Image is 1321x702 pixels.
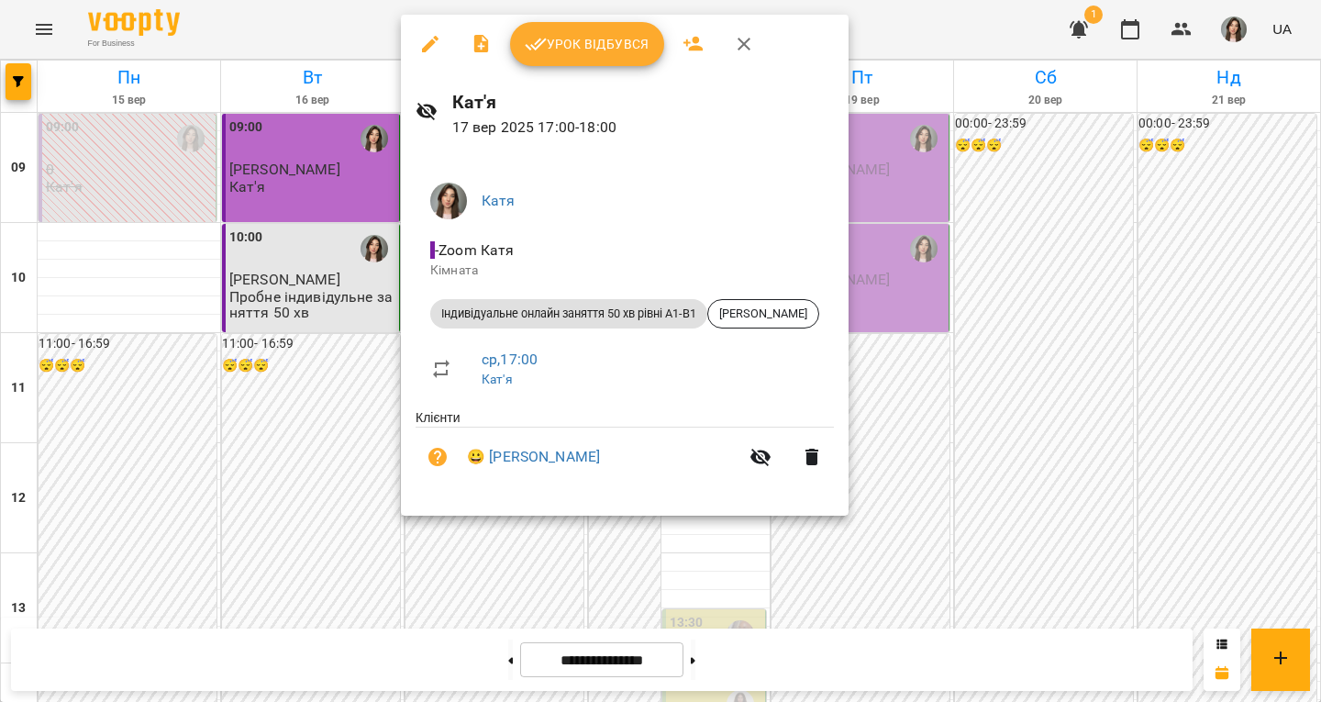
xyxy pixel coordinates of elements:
span: - Zoom Катя [430,241,518,259]
span: Індивідуальне онлайн заняття 50 хв рівні А1-В1 [430,306,707,322]
p: 17 вер 2025 17:00 - 18:00 [452,117,834,139]
span: Урок відбувся [525,33,649,55]
div: [PERSON_NAME] [707,299,819,329]
button: Урок відбувся [510,22,664,66]
a: Катя [482,192,516,209]
a: ср , 17:00 [482,351,538,368]
h6: Кат'я [452,88,834,117]
ul: Клієнти [416,408,834,494]
button: Візит ще не сплачено. Додати оплату? [416,435,460,479]
a: Кат'я [482,372,513,386]
img: b4b2e5f79f680e558d085f26e0f4a95b.jpg [430,183,467,219]
p: Кімната [430,262,819,280]
span: [PERSON_NAME] [708,306,818,322]
a: 😀 [PERSON_NAME] [467,446,600,468]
